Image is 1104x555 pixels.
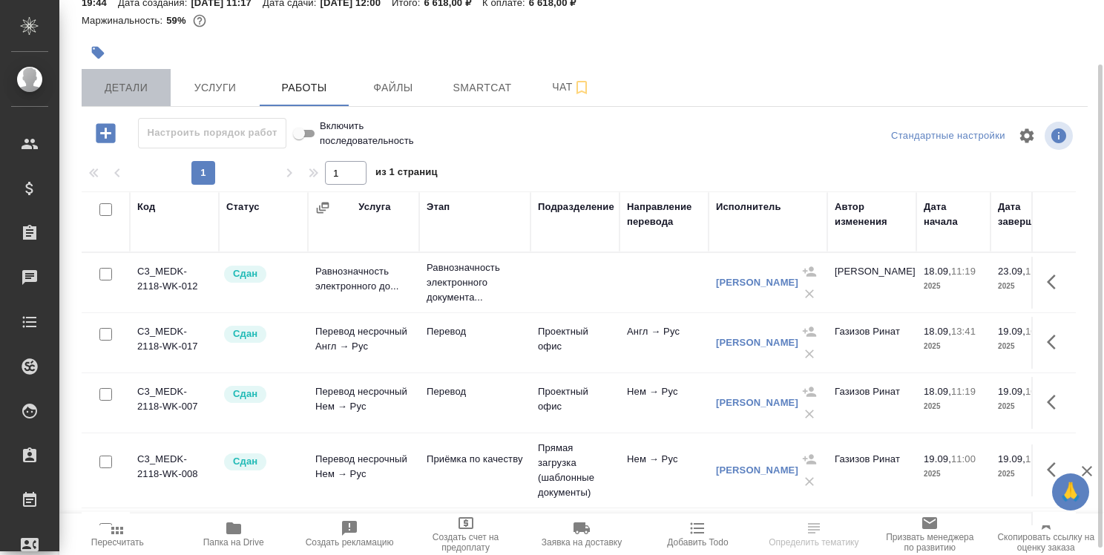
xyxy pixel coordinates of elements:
div: Менеджер проверил работу исполнителя, передает ее на следующий этап [223,452,300,472]
p: 2025 [998,467,1057,482]
p: Равнозначность электронного документа... [427,260,523,305]
td: Нем → Рус [620,377,709,429]
p: 18.09, [924,386,951,397]
button: Скопировать ссылку на оценку заказа [988,513,1104,555]
p: 2025 [998,279,1057,294]
td: [PERSON_NAME] [827,257,916,309]
span: 🙏 [1058,476,1083,508]
td: Перевод несрочный Нем → Рус [308,444,419,496]
td: Перевод несрочный Англ → Рус [308,317,419,369]
p: Сдан [233,266,257,281]
button: Добавить работу [85,118,126,148]
span: Папка на Drive [203,537,264,548]
span: Посмотреть информацию [1045,122,1076,150]
a: [PERSON_NAME] [716,397,798,408]
p: 2025 [924,467,983,482]
span: Добавить Todo [667,537,728,548]
button: Здесь прячутся важные кнопки [1038,324,1074,360]
p: 12:00 [1025,266,1050,277]
p: 2025 [998,399,1057,414]
p: 10:00 [1025,326,1050,337]
p: 11:19 [951,266,976,277]
p: 18.09, [924,326,951,337]
a: [PERSON_NAME] [716,464,798,476]
p: Перевод [427,324,523,339]
button: Здесь прячутся важные кнопки [1038,264,1074,300]
button: Здесь прячутся важные кнопки [1038,452,1074,487]
button: Призвать менеджера по развитию [872,513,988,555]
td: Прямая загрузка (шаблонные документы) [530,433,620,508]
div: Исполнитель [716,200,781,214]
span: Включить последовательность [320,119,414,148]
div: Этап [427,200,450,214]
p: 13:41 [951,326,976,337]
p: 23.09, [998,266,1025,277]
p: 10:00 [1025,386,1050,397]
td: C3_MEDK-2118-WK-008 [130,444,219,496]
p: Сдан [233,326,257,341]
td: Газизов Ринат [827,377,916,429]
button: Здесь прячутся важные кнопки [1038,384,1074,420]
td: C3_MEDK-2118-WK-012 [130,257,219,309]
td: Англ → Рус [620,317,709,369]
span: Чат [536,78,607,96]
button: Определить тематику [756,513,872,555]
button: 2254.72 RUB; [190,11,209,30]
a: [PERSON_NAME] [716,337,798,348]
button: Создать рекламацию [292,513,407,555]
td: Газизов Ринат [827,444,916,496]
span: Настроить таблицу [1009,118,1045,154]
button: Заявка на доставку [524,513,640,555]
p: 11:00 [951,453,976,464]
button: Пересчитать [59,513,175,555]
td: Нем → Рус [620,444,709,496]
p: Перевод [427,384,523,399]
td: C3_MEDK-2118-WK-017 [130,317,219,369]
span: Пересчитать [91,537,144,548]
p: 59% [166,15,189,26]
td: Проектный офис [530,317,620,369]
p: 2025 [924,399,983,414]
button: Здесь прячутся важные кнопки [1038,519,1074,555]
button: Добавить Todo [640,513,755,555]
p: 19.09, [998,326,1025,337]
td: Перевод несрочный Нем → Рус [308,377,419,429]
span: Заявка на доставку [542,537,622,548]
a: [PERSON_NAME] [716,277,798,288]
p: 2025 [924,279,983,294]
span: Призвать менеджера по развитию [881,532,979,553]
td: Равнозначность электронного до... [308,257,419,309]
span: Создать рекламацию [306,537,394,548]
div: Автор изменения [835,200,909,229]
span: Работы [269,79,340,97]
span: Скопировать ссылку на оценку заказа [997,532,1095,553]
p: Приёмка по качеству [427,452,523,467]
p: 2025 [998,339,1057,354]
div: split button [887,125,1009,148]
div: Дата завершения [998,200,1057,229]
span: из 1 страниц [375,163,438,185]
span: Детали [91,79,162,97]
span: Определить тематику [769,537,858,548]
div: Дата начала [924,200,983,229]
button: Сгруппировать [315,200,330,215]
div: Код [137,200,155,214]
button: Папка на Drive [175,513,291,555]
p: Сдан [233,454,257,469]
div: Направление перевода [627,200,701,229]
div: Услуга [358,200,390,214]
div: Менеджер проверил работу исполнителя, передает ее на следующий этап [223,324,300,344]
p: 19.09, [998,453,1025,464]
p: 12:00 [1025,453,1050,464]
p: Маржинальность: [82,15,166,26]
p: Сдан [233,387,257,401]
p: 19.09, [998,386,1025,397]
p: 18.09, [924,266,951,277]
button: Добавить тэг [82,36,114,69]
span: Услуги [180,79,251,97]
td: Газизов Ринат [827,317,916,369]
p: 2025 [924,339,983,354]
p: 19.09, [924,453,951,464]
span: Smartcat [447,79,518,97]
td: C3_MEDK-2118-WK-007 [130,377,219,429]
